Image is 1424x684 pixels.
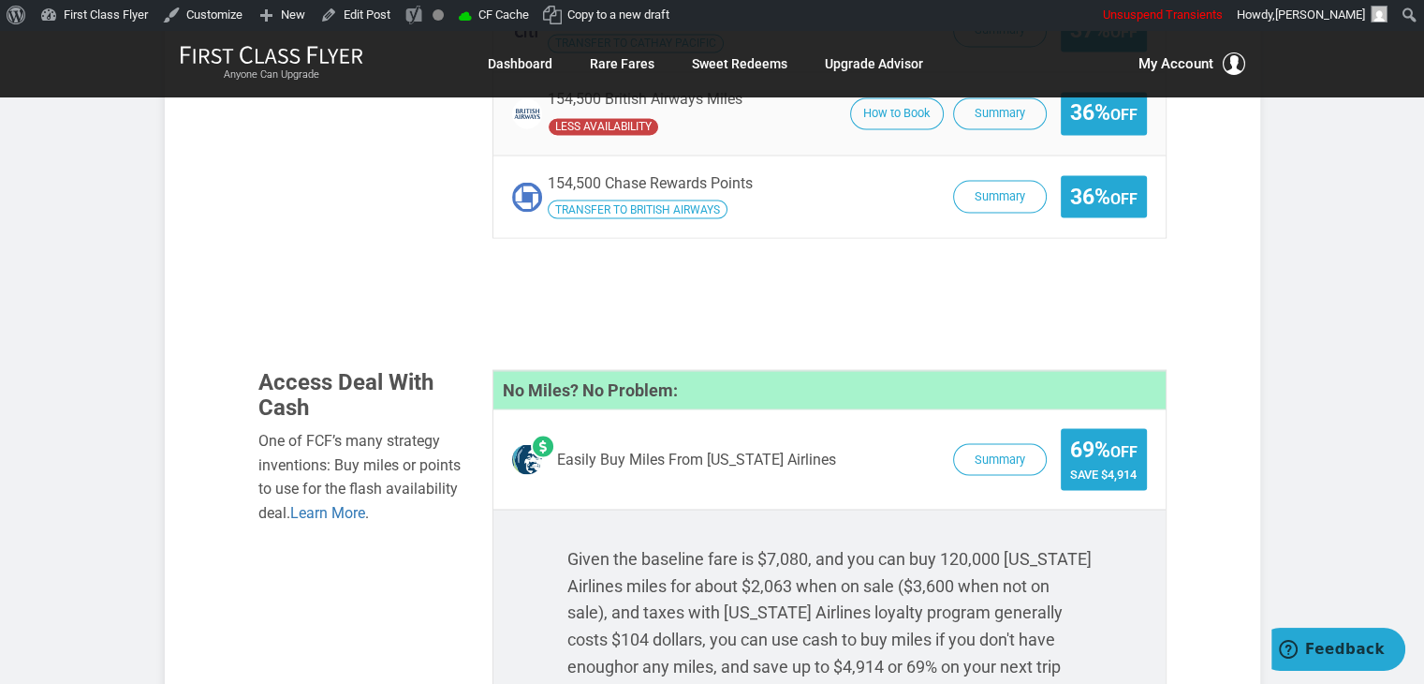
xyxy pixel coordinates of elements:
span: British Airways has undefined availability seats availability compared to the operating carrier. [548,117,659,136]
span: 154,500 Chase Rewards Points [548,173,753,191]
a: Upgrade Advisor [825,47,923,81]
span: 69% [1070,438,1138,461]
span: Easily Buy Miles From [US_STATE] Airlines [557,451,836,468]
small: Off [1110,442,1138,460]
a: Learn More [290,503,365,521]
button: My Account [1138,52,1245,75]
span: My Account [1138,52,1213,75]
a: Dashboard [488,47,552,81]
h4: No Miles? No Problem: [493,370,1166,409]
span: 36% [1070,185,1138,208]
span: Save $4,914 [1070,467,1138,481]
img: First Class Flyer [180,45,363,65]
small: Anyone Can Upgrade [180,68,363,82]
a: Rare Fares [590,47,654,81]
small: Off [1110,106,1138,124]
button: Summary [953,180,1047,213]
span: 36% [1070,101,1138,125]
button: Summary [953,443,1047,476]
h3: Access Deal With Cash [258,369,464,419]
a: Sweet Redeems [692,47,787,81]
span: Unsuspend Transients [1103,7,1223,22]
div: One of FCF’s many strategy inventions: Buy miles or points to use for the flash availability deal. . [258,428,464,524]
a: First Class FlyerAnyone Can Upgrade [180,45,363,82]
iframe: Opens a widget where you can find more information [1271,628,1405,675]
small: Off [1110,189,1138,207]
button: How to Book [850,97,944,130]
button: Summary [953,97,1047,130]
span: or any miles [624,656,713,676]
span: [PERSON_NAME] [1275,7,1365,22]
span: Transfer your Chase Rewards Points to British Airways [548,200,727,218]
span: 154,500 British Airways Miles [548,91,742,108]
